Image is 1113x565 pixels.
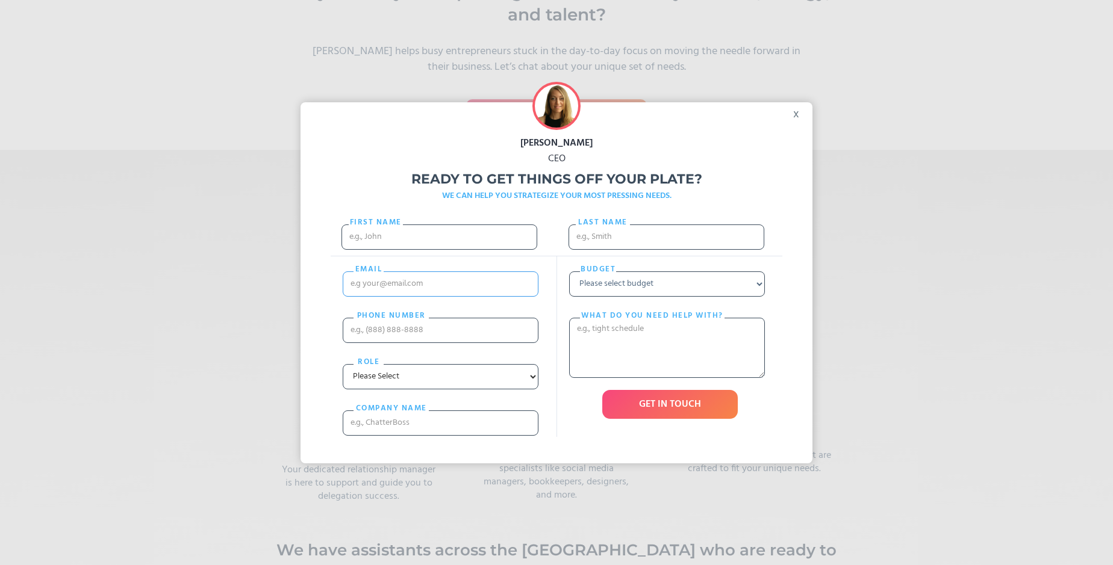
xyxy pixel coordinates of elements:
strong: WE CAN HELP YOU STRATEGIZE YOUR MOST PRESSING NEEDS. [442,189,672,203]
div: CEO [301,151,812,167]
label: cOMPANY NAME [354,403,429,415]
div: x [785,102,812,120]
input: e.g your@email.com [343,271,538,297]
input: e.g., ChatterBoss [343,410,538,436]
label: PHONE nUMBER [354,310,429,322]
input: e.g., Smith [569,224,764,250]
input: e.g., (888) 888-8888 [343,318,538,343]
label: Last name [576,217,630,229]
label: Budget [580,264,616,276]
label: What do you need help with? [580,310,725,322]
label: email [354,264,384,276]
form: Freebie Popup Form 2021 [331,209,782,448]
strong: Ready to get things off your plate? [411,171,702,187]
input: e.g., John [341,224,537,250]
label: Role [354,356,384,368]
input: GET IN TOUCH [602,390,738,419]
div: [PERSON_NAME] [301,135,812,151]
label: First Name [349,217,403,229]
